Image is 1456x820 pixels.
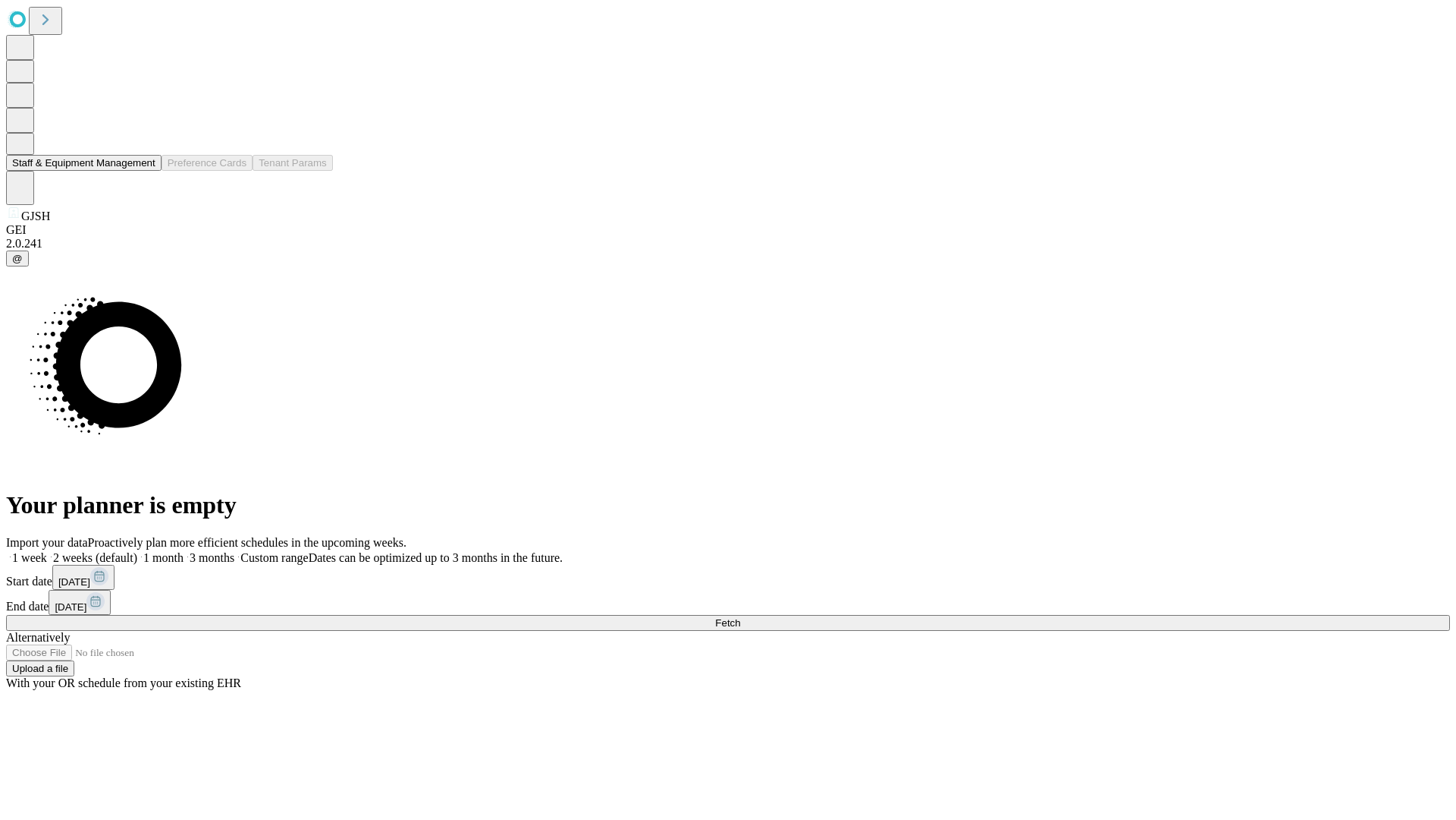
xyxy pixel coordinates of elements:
span: Fetch [715,617,740,629]
div: Start date [6,565,1450,590]
div: End date [6,590,1450,615]
span: Dates can be optimized up to 3 months in the future. [309,551,563,564]
div: 2.0.241 [6,237,1450,251]
span: With your OR schedule from your existing EHR [6,676,241,689]
button: Staff & Equipment Management [6,155,162,171]
span: 1 week [12,551,47,564]
span: Import your data [6,536,88,549]
span: Custom range [240,551,308,564]
div: GEI [6,223,1450,237]
button: Tenant Params [253,155,333,171]
button: Fetch [6,615,1450,631]
button: [DATE] [52,565,115,590]
h1: Your planner is empty [6,491,1450,519]
span: 1 month [143,551,184,564]
button: Upload a file [6,661,74,676]
span: Proactively plan more efficient schedules in the upcoming weeks. [88,536,406,549]
span: [DATE] [58,576,90,588]
button: Preference Cards [162,155,253,171]
span: 3 months [190,551,234,564]
span: 2 weeks (default) [53,551,137,564]
button: [DATE] [49,590,111,615]
button: @ [6,251,29,266]
span: [DATE] [55,601,86,613]
span: GJSH [21,210,50,222]
span: Alternatively [6,631,70,644]
span: @ [12,253,23,264]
